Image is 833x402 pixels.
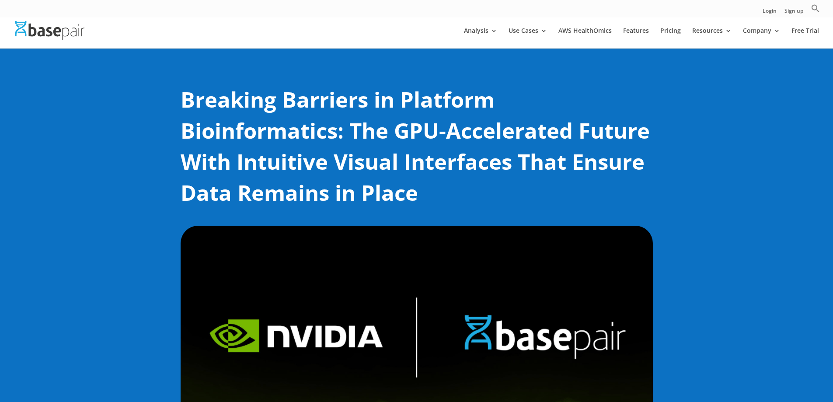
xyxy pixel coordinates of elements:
a: Pricing [660,28,681,48]
a: Analysis [464,28,497,48]
a: Login [763,8,777,17]
a: Search Icon Link [811,4,820,17]
a: Resources [692,28,732,48]
a: Features [623,28,649,48]
a: Sign up [784,8,803,17]
a: AWS HealthOmics [558,28,612,48]
img: Basepair [15,21,84,40]
svg: Search [811,4,820,13]
a: Use Cases [509,28,547,48]
a: Company [743,28,780,48]
a: Free Trial [791,28,819,48]
strong: Breaking Barriers in Platform Bioinformatics: The GPU-Accelerated Future With Intuitive Visual In... [181,85,650,207]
